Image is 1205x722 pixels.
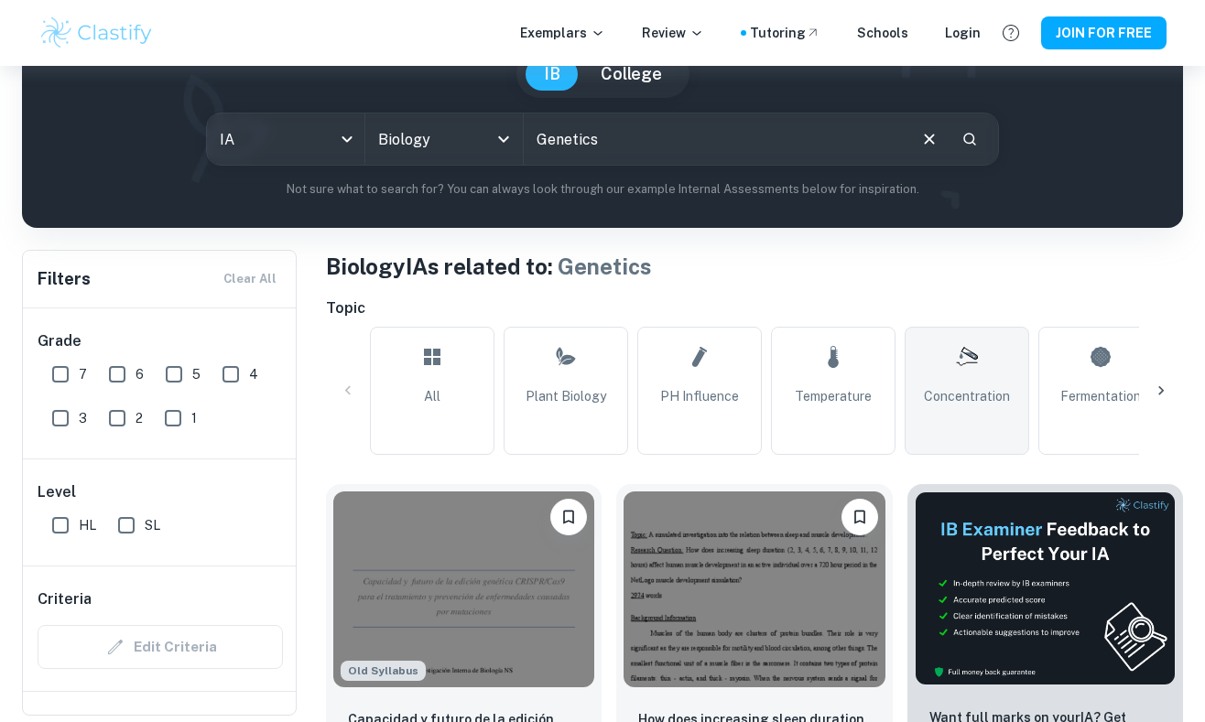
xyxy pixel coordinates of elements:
[38,481,283,503] h6: Level
[912,122,947,156] button: Clear
[995,17,1026,48] button: Help and Feedback
[38,588,92,610] h6: Criteria
[79,364,87,384] span: 7
[491,126,516,152] button: Open
[326,250,1183,283] h1: Biology IAs related to:
[136,364,144,384] span: 6
[38,266,91,292] h6: Filters
[37,180,1168,199] p: Not sure what to search for? You can always look through our example Internal Assessments below f...
[424,386,440,406] span: All
[642,23,704,43] p: Review
[38,330,283,352] h6: Grade
[145,515,160,535] span: SL
[520,23,605,43] p: Exemplars
[79,515,96,535] span: HL
[915,491,1176,685] img: Thumbnail
[945,23,981,43] a: Login
[524,113,905,165] input: E.g. photosynthesis, coffee and protein, HDI and diabetes...
[624,491,885,687] img: Biology IA example thumbnail: How does increasing sleep duration (2, 3
[954,124,985,155] button: Search
[582,58,680,91] button: College
[660,386,739,406] span: pH Influence
[526,58,579,91] button: IB
[341,661,426,681] span: Old Syllabus
[326,297,1183,319] h6: Topic
[550,499,587,535] button: Please log in to bookmark exemplars
[191,408,197,428] span: 1
[249,364,258,384] span: 4
[526,386,606,406] span: Plant Biology
[750,23,820,43] a: Tutoring
[558,253,652,279] span: Genetics
[38,625,283,669] div: Criteria filters are unavailable when searching by topic
[207,113,364,165] div: IA
[841,499,878,535] button: Please log in to bookmark exemplars
[136,408,143,428] span: 2
[795,386,872,406] span: Temperature
[1041,16,1167,49] button: JOIN FOR FREE
[1060,386,1141,406] span: Fermentation
[857,23,908,43] a: Schools
[38,15,155,51] img: Clastify logo
[341,661,426,681] div: Starting from the May 2025 session, the Biology IA requirements have changed. It's OK to refer to...
[79,408,87,428] span: 3
[333,491,594,687] img: Biology IA example thumbnail: Capacidad y futuro de la edición genétic
[924,386,1010,406] span: Concentration
[192,364,201,384] span: 5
